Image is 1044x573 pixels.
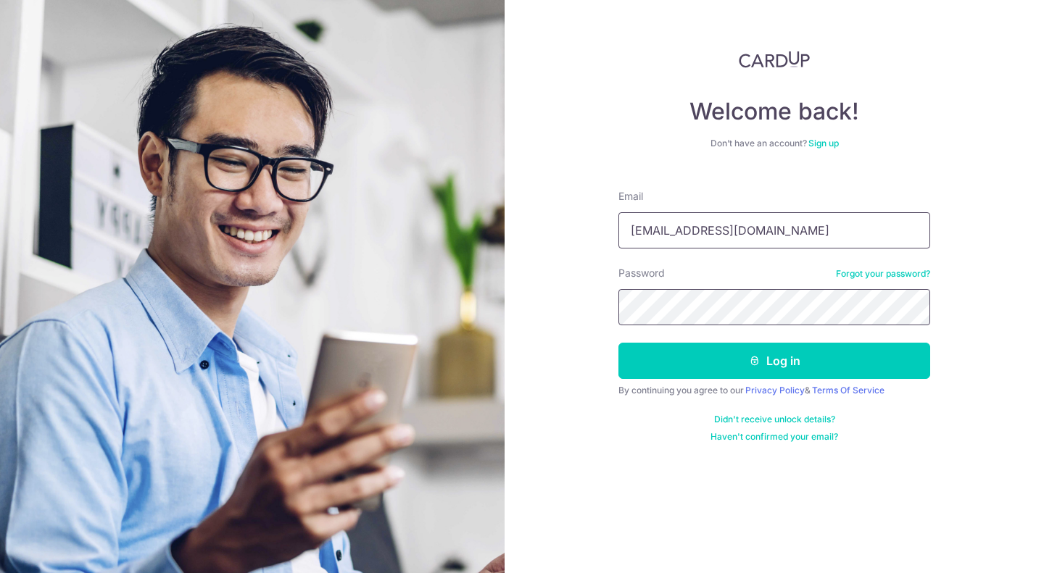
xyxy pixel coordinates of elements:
[710,431,838,443] a: Haven't confirmed your email?
[618,97,930,126] h4: Welcome back!
[836,268,930,280] a: Forgot your password?
[618,385,930,396] div: By continuing you agree to our &
[618,138,930,149] div: Don’t have an account?
[812,385,884,396] a: Terms Of Service
[618,266,665,280] label: Password
[714,414,835,425] a: Didn't receive unlock details?
[808,138,839,149] a: Sign up
[618,212,930,248] input: Enter your Email
[618,189,643,204] label: Email
[745,385,805,396] a: Privacy Policy
[618,343,930,379] button: Log in
[739,51,810,68] img: CardUp Logo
